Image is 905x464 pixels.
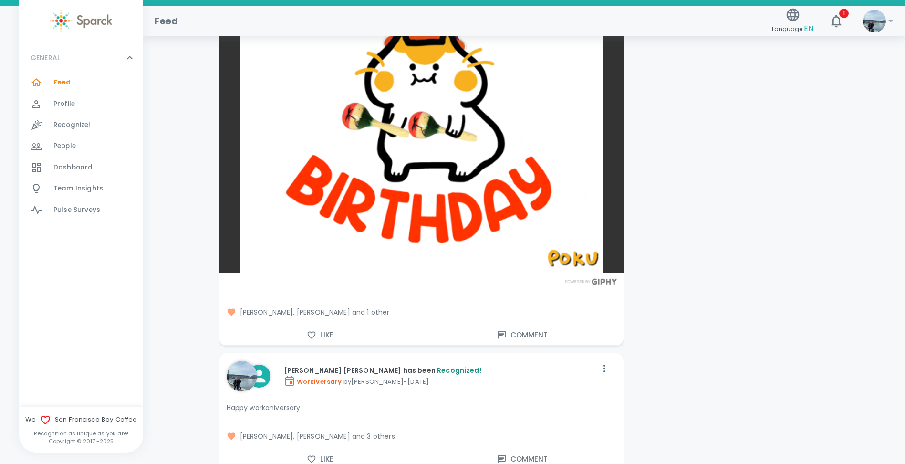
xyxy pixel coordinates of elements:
[284,375,597,387] p: by [PERSON_NAME] • [DATE]
[19,437,143,445] p: Copyright © 2017 - 2025
[825,10,848,32] button: 1
[19,414,143,426] span: We San Francisco Bay Coffee
[19,430,143,437] p: Recognition as unique as you are!
[53,205,100,215] span: Pulse Surveys
[31,53,60,63] p: GENERAL
[19,72,143,224] div: GENERAL
[19,115,143,136] a: Recognize!
[53,120,91,130] span: Recognize!
[19,136,143,157] a: People
[155,13,178,29] h1: Feed
[284,366,597,375] p: [PERSON_NAME] [PERSON_NAME] has been
[53,163,93,172] span: Dashboard
[772,22,813,35] span: Language:
[227,307,616,317] span: [PERSON_NAME], [PERSON_NAME] and 1 other
[19,72,143,93] a: Feed
[50,10,112,32] img: Sparck logo
[284,377,342,386] span: Workiversary
[227,403,616,412] p: Happy workaniversary
[53,141,76,151] span: People
[863,10,886,32] img: Picture of Anna Belle
[562,278,620,285] img: Powered by GIPHY
[19,157,143,178] a: Dashboard
[768,4,817,38] button: Language:EN
[19,94,143,115] a: Profile
[19,200,143,221] a: Pulse Surveys
[53,78,71,87] span: Feed
[839,9,849,18] span: 1
[219,325,421,345] button: Like
[421,325,624,345] button: Comment
[19,43,143,72] div: GENERAL
[804,23,813,34] span: EN
[437,366,481,375] span: Recognized!
[53,99,75,109] span: Profile
[227,361,257,391] img: Picture of Anna Belle Heredia
[19,178,143,199] a: Team Insights
[53,184,103,193] span: Team Insights
[227,432,616,441] span: [PERSON_NAME], [PERSON_NAME] and 3 others
[19,10,143,32] a: Sparck logo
